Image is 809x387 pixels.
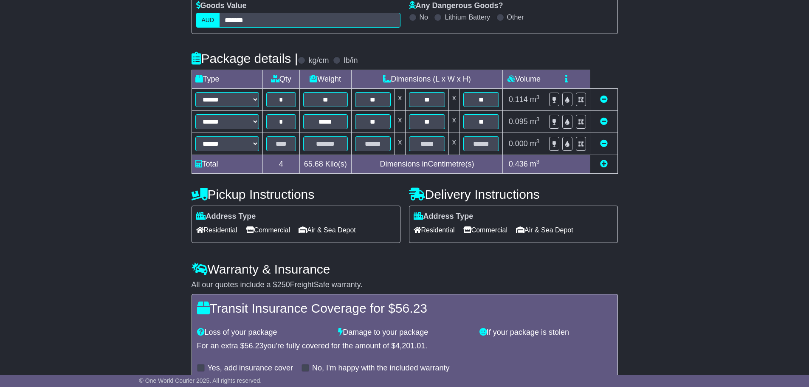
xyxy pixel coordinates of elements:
label: No, I'm happy with the included warranty [312,364,450,373]
h4: Transit Insurance Coverage for $ [197,301,612,315]
span: 4,201.01 [395,342,425,350]
span: 0.000 [509,139,528,148]
label: kg/cm [308,56,329,65]
span: Air & Sea Depot [299,223,356,237]
div: If your package is stolen [475,328,617,337]
div: All our quotes include a $ FreightSafe warranty. [192,280,618,290]
a: Remove this item [600,117,608,126]
label: Yes, add insurance cover [208,364,293,373]
span: Air & Sea Depot [516,223,573,237]
span: 250 [277,280,290,289]
span: Commercial [246,223,290,237]
div: Loss of your package [193,328,334,337]
td: 4 [262,155,299,174]
td: Weight [299,70,351,89]
td: Type [192,70,262,89]
td: Kilo(s) [299,155,351,174]
span: 65.68 [304,160,323,168]
td: x [395,89,406,111]
sup: 3 [536,94,540,100]
sup: 3 [536,138,540,144]
span: 56.23 [245,342,264,350]
span: Residential [196,223,237,237]
td: Qty [262,70,299,89]
span: m [530,117,540,126]
td: x [448,111,459,133]
td: Total [192,155,262,174]
span: m [530,160,540,168]
label: lb/in [344,56,358,65]
a: Remove this item [600,139,608,148]
td: x [448,89,459,111]
sup: 3 [536,158,540,165]
h4: Pickup Instructions [192,187,400,201]
td: x [448,133,459,155]
label: Address Type [414,212,474,221]
td: Dimensions (L x W x H) [351,70,503,89]
a: Remove this item [600,95,608,104]
div: For an extra $ you're fully covered for the amount of $ . [197,342,612,351]
label: Goods Value [196,1,247,11]
h4: Package details | [192,51,298,65]
span: 0.114 [509,95,528,104]
label: Address Type [196,212,256,221]
span: 0.095 [509,117,528,126]
label: AUD [196,13,220,28]
label: Any Dangerous Goods? [409,1,503,11]
span: 0.436 [509,160,528,168]
h4: Delivery Instructions [409,187,618,201]
label: Lithium Battery [445,13,490,21]
label: No [420,13,428,21]
td: x [395,133,406,155]
span: m [530,95,540,104]
td: Volume [503,70,545,89]
a: Add new item [600,160,608,168]
h4: Warranty & Insurance [192,262,618,276]
span: m [530,139,540,148]
span: 56.23 [395,301,427,315]
sup: 3 [536,116,540,122]
label: Other [507,13,524,21]
td: Dimensions in Centimetre(s) [351,155,503,174]
span: © One World Courier 2025. All rights reserved. [139,377,262,384]
div: Damage to your package [334,328,475,337]
span: Residential [414,223,455,237]
td: x [395,111,406,133]
span: Commercial [463,223,507,237]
